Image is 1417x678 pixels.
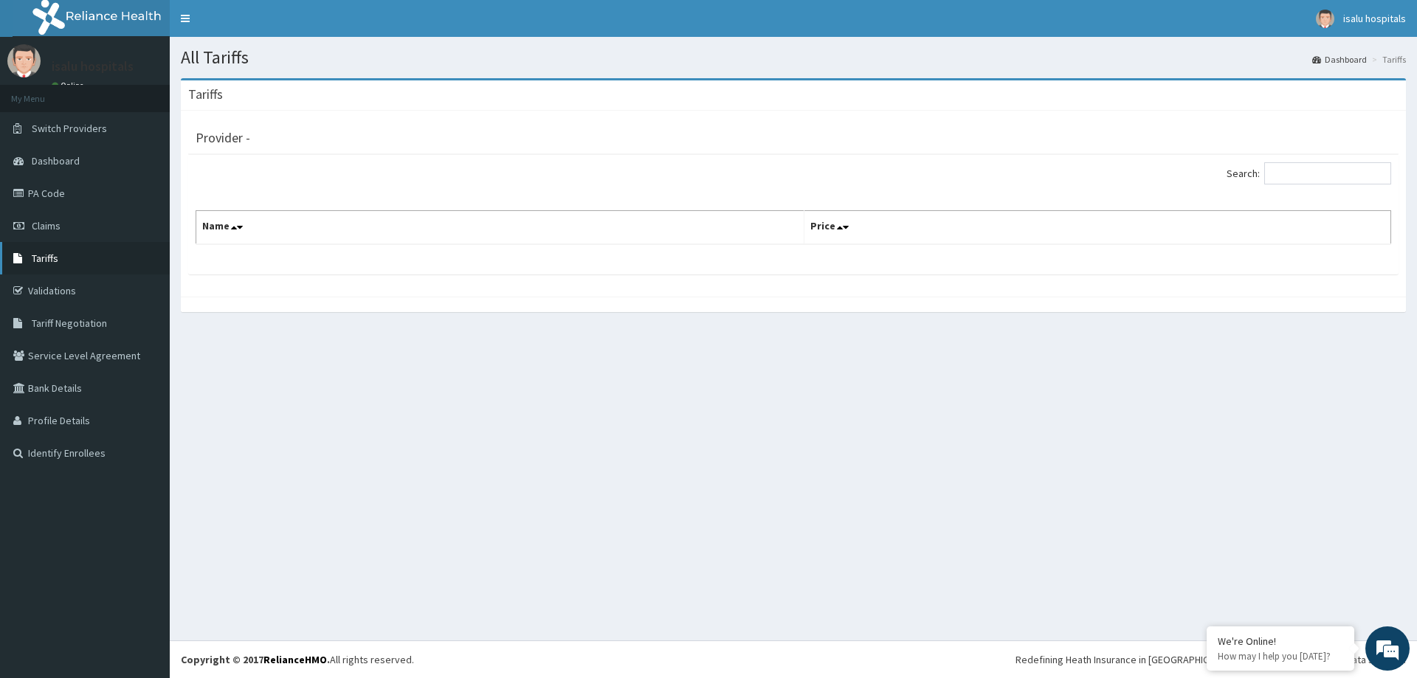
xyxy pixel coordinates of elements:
h3: Tariffs [188,88,223,101]
label: Search: [1227,162,1391,184]
h1: All Tariffs [181,48,1406,67]
footer: All rights reserved. [170,640,1417,678]
img: User Image [7,44,41,77]
div: Redefining Heath Insurance in [GEOGRAPHIC_DATA] using Telemedicine and Data Science! [1016,652,1406,667]
div: Minimize live chat window [242,7,277,43]
p: How may I help you today? [1218,650,1343,663]
div: We're Online! [1218,634,1343,648]
img: d_794563401_company_1708531726252_794563401 [27,74,60,111]
a: Dashboard [1312,53,1367,66]
span: Dashboard [32,154,80,167]
textarea: Type your message and hit 'Enter' [7,403,281,454]
img: User Image [1316,10,1334,28]
li: Tariffs [1368,53,1406,66]
p: isalu hospitals [52,60,134,73]
h3: Provider - [196,131,250,145]
span: We're online! [86,186,204,335]
input: Search: [1264,162,1391,184]
a: RelianceHMO [263,653,327,666]
span: Tariff Negotiation [32,316,107,330]
th: Name [196,211,804,245]
span: isalu hospitals [1343,12,1406,25]
span: Tariffs [32,252,58,265]
th: Price [804,211,1391,245]
strong: Copyright © 2017 . [181,653,330,666]
span: Switch Providers [32,122,107,135]
div: Chat with us now [77,83,248,102]
a: Online [52,80,87,91]
span: Claims [32,219,61,232]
